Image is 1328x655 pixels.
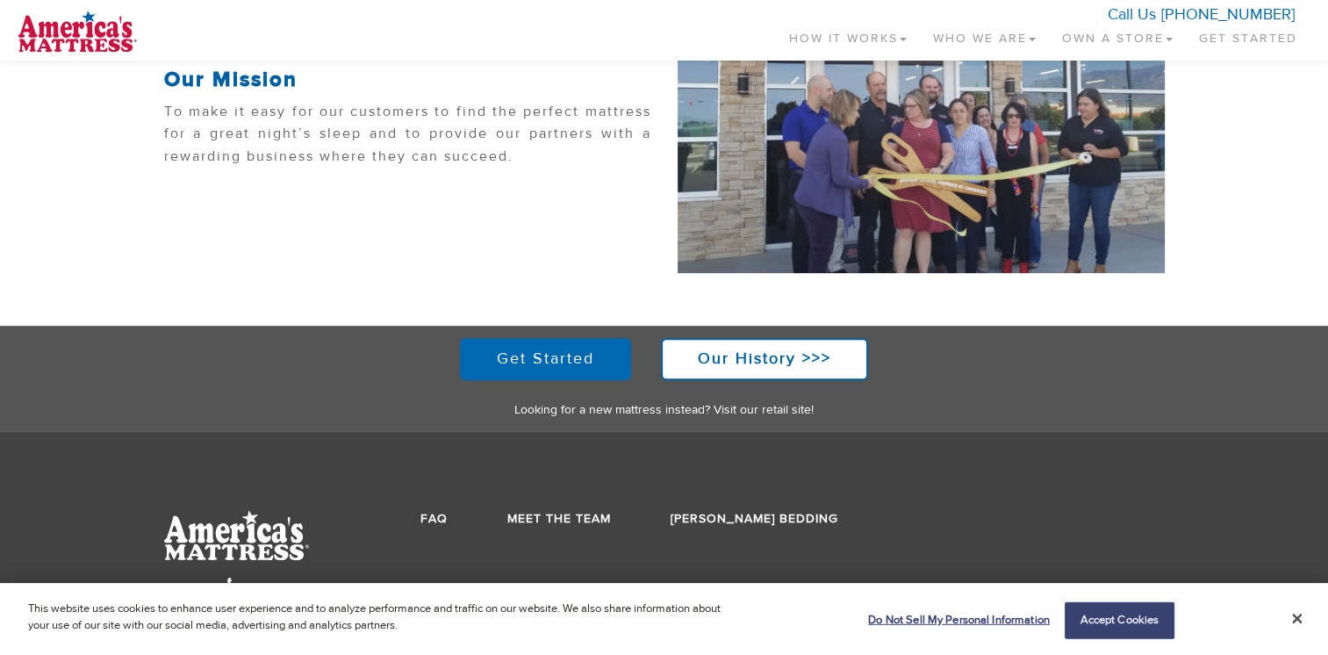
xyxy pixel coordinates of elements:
[460,338,631,380] a: Get Started
[164,68,651,91] h2: Our Mission
[514,402,814,418] a: Looking for a new mattress instead? Visit our retail site!
[859,603,1050,638] button: Do Not Sell My Personal Information
[169,575,303,618] a: [PHONE_NUMBER]
[1065,602,1174,639] button: Accept Cookies
[1292,611,1303,627] button: Close
[776,9,920,61] a: How It Works
[1108,4,1156,25] span: Call Us
[507,511,611,527] a: Meet the Team
[661,338,868,380] a: Our History >>>
[1186,9,1310,61] a: Get Started
[420,511,448,527] a: FAQ
[920,9,1049,61] a: Who We Are
[1161,4,1295,25] a: [PHONE_NUMBER]
[1049,9,1186,61] a: Own a Store
[164,510,309,560] img: AmMat-Logo-White.svg
[164,101,651,177] p: To make it easy for our customers to find the perfect mattress for a great night’s sleep and to p...
[671,511,838,527] a: [PERSON_NAME] Bedding
[18,9,137,53] img: logo
[28,601,730,635] p: This website uses cookies to enhance user experience and to analyze performance and traffic on ou...
[698,349,831,369] strong: Our History >>>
